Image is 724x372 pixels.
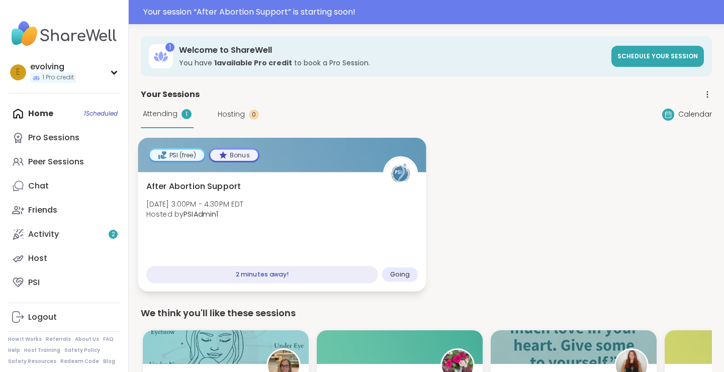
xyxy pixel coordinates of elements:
a: Schedule your session [611,46,704,67]
span: Attending [143,109,177,119]
a: Friends [8,198,120,222]
a: Help [8,347,20,354]
a: Pro Sessions [8,126,120,150]
a: Redeem Code [60,358,99,365]
img: ShareWell Nav Logo [8,16,120,51]
h3: You have to book a Pro Session. [179,58,605,68]
span: [DATE] 3:00PM - 4:30PM EDT [146,199,244,209]
span: Hosting [218,109,245,120]
span: After Abortion Support [146,180,241,193]
a: Safety Resources [8,358,56,365]
div: Pro Sessions [28,132,79,143]
div: evolving [30,61,76,72]
div: PSI [28,277,40,288]
a: FAQ [103,336,114,343]
span: Your Sessions [141,88,200,101]
h3: Welcome to ShareWell [179,45,605,56]
a: Safety Policy [64,347,100,354]
span: Calendar [678,109,712,120]
a: How It Works [8,336,42,343]
div: 1 [165,43,174,52]
a: About Us [75,336,99,343]
div: We think you'll like these sessions [141,306,712,320]
span: Going [390,270,410,278]
div: Chat [28,180,49,192]
div: Activity [28,229,59,240]
div: 1 [182,109,192,119]
div: Your session “ After Abortion Support ” is starting soon! [143,6,718,18]
div: Logout [28,312,57,323]
div: Host [28,253,47,264]
div: 0 [249,110,259,120]
a: PSI [8,270,120,295]
span: e [16,66,20,79]
div: PSI (free) [150,149,204,160]
a: Chat [8,174,120,198]
a: Host [8,246,120,270]
a: Activity2 [8,222,120,246]
div: Friends [28,205,57,216]
a: Host Training [24,347,60,354]
div: Peer Sessions [28,156,84,167]
a: Peer Sessions [8,150,120,174]
span: Schedule your session [617,52,698,60]
span: 2 [112,230,115,239]
a: Logout [8,305,120,329]
img: PSIAdmin1 [385,158,416,190]
span: 1 Pro credit [42,73,74,82]
a: Referrals [46,336,71,343]
div: 2 minutes away! [146,266,378,284]
b: 1 available Pro credit [214,58,292,68]
b: PSIAdmin1 [184,209,218,219]
span: Hosted by [146,209,244,219]
a: Blog [103,358,115,365]
div: Bonus [210,149,258,160]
